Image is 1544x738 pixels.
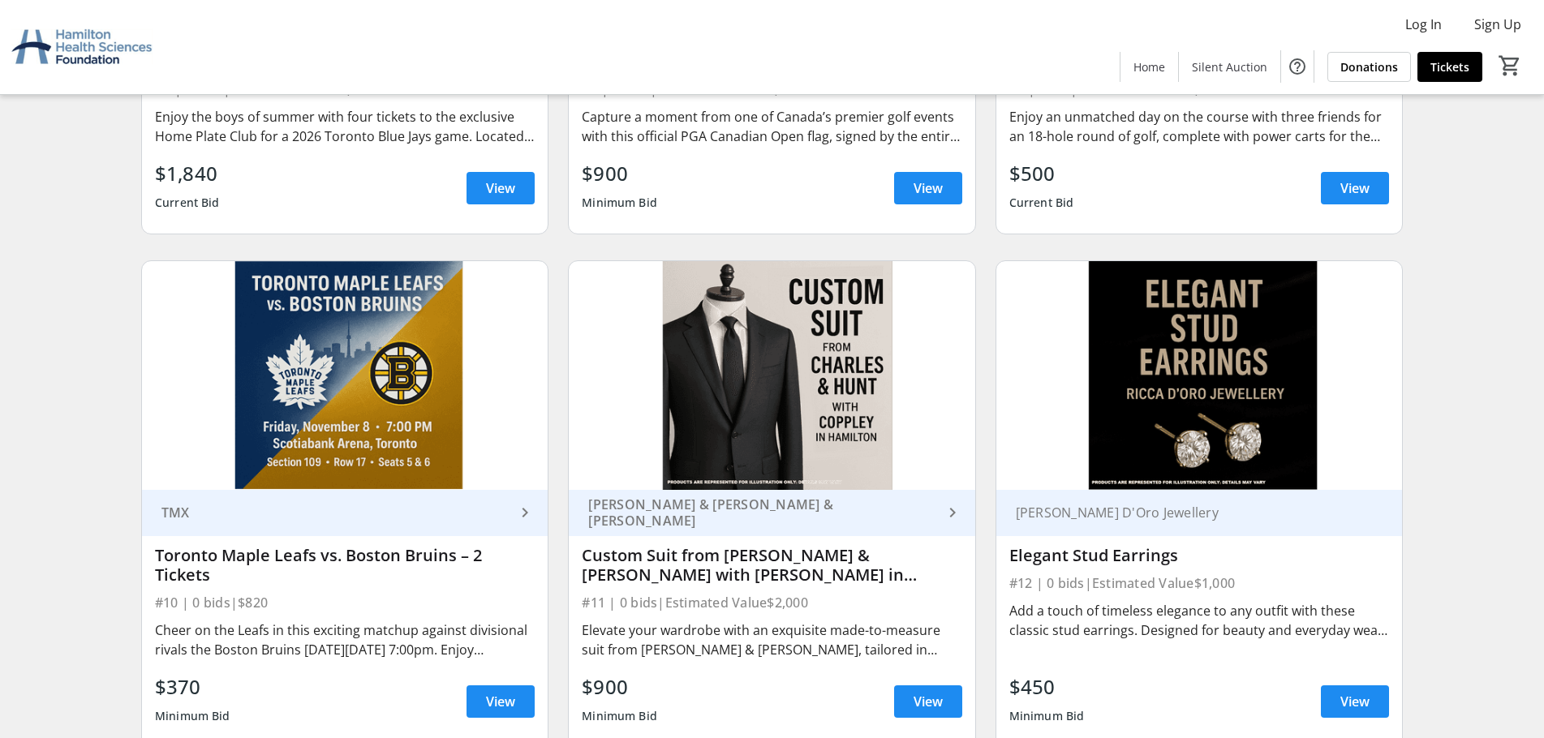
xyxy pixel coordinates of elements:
button: Cart [1495,51,1525,80]
div: $900 [582,672,657,702]
div: TMX [155,504,515,521]
a: Donations [1327,52,1411,82]
div: Toronto Maple Leafs vs. Boston Bruins – 2 Tickets [155,546,535,585]
span: Home [1133,58,1165,75]
div: $500 [1009,159,1074,188]
button: Log In [1392,11,1455,37]
div: Minimum Bid [582,702,657,731]
span: Silent Auction [1192,58,1267,75]
button: Help [1281,50,1314,83]
div: $1,840 [155,159,220,188]
div: $370 [155,672,230,702]
span: Sign Up [1474,15,1521,34]
div: Custom Suit from [PERSON_NAME] & [PERSON_NAME] with [PERSON_NAME] in [GEOGRAPHIC_DATA] [582,546,961,585]
div: #10 | 0 bids | $820 [155,591,535,614]
div: Current Bid [155,188,220,217]
span: View [486,692,515,711]
div: #11 | 0 bids | Estimated Value $2,000 [582,591,961,614]
a: View [1321,172,1389,204]
mat-icon: keyboard_arrow_right [943,503,962,522]
span: Tickets [1430,58,1469,75]
div: #12 | 0 bids | Estimated Value $1,000 [1009,572,1389,594]
div: [PERSON_NAME] & [PERSON_NAME] & [PERSON_NAME] [582,496,942,529]
a: View [467,172,535,204]
div: Minimum Bid [1009,702,1085,731]
div: Elegant Stud Earrings [1009,546,1389,565]
a: Tickets [1417,52,1482,82]
div: $450 [1009,672,1085,702]
a: View [894,172,962,204]
span: View [914,178,943,198]
div: $900 [582,159,657,188]
img: Toronto Maple Leafs vs. Boston Bruins – 2 Tickets [142,261,548,489]
img: Hamilton Health Sciences Foundation's Logo [10,6,154,88]
a: View [894,685,962,718]
div: Current Bid [1009,188,1074,217]
div: Capture a moment from one of Canada’s premier golf events with this official PGA Canadian Open fl... [582,107,961,146]
div: Cheer on the Leafs in this exciting matchup against divisional rivals the Boston Bruins [DATE][DA... [155,620,535,659]
a: TMX [142,490,548,536]
div: [PERSON_NAME] D'Oro Jewellery [1009,504,1370,521]
span: View [1340,692,1370,711]
div: Minimum Bid [155,702,230,731]
img: Custom Suit from Charles & Hunt with Coppley in Hamilton [569,261,974,489]
span: View [914,692,943,711]
div: Enjoy an unmatched day on the course with three friends for an 18-hole round of golf, complete wi... [1009,107,1389,146]
a: Home [1120,52,1178,82]
span: Donations [1340,58,1398,75]
div: Add a touch of timeless elegance to any outfit with these classic stud earrings. Designed for bea... [1009,601,1389,640]
mat-icon: keyboard_arrow_right [515,503,535,522]
a: [PERSON_NAME] & [PERSON_NAME] & [PERSON_NAME] [569,490,974,536]
button: Sign Up [1461,11,1534,37]
a: View [1321,685,1389,718]
a: Silent Auction [1179,52,1280,82]
span: View [1340,178,1370,198]
div: Minimum Bid [582,188,657,217]
div: Enjoy the boys of summer with four tickets to the exclusive Home Plate Club for a 2026 Toronto Bl... [155,107,535,146]
span: Log In [1405,15,1442,34]
a: View [467,685,535,718]
img: Elegant Stud Earrings [996,261,1402,489]
div: Elevate your wardrobe with an exquisite made-to-measure suit from [PERSON_NAME] & [PERSON_NAME], ... [582,620,961,659]
span: View [486,178,515,198]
